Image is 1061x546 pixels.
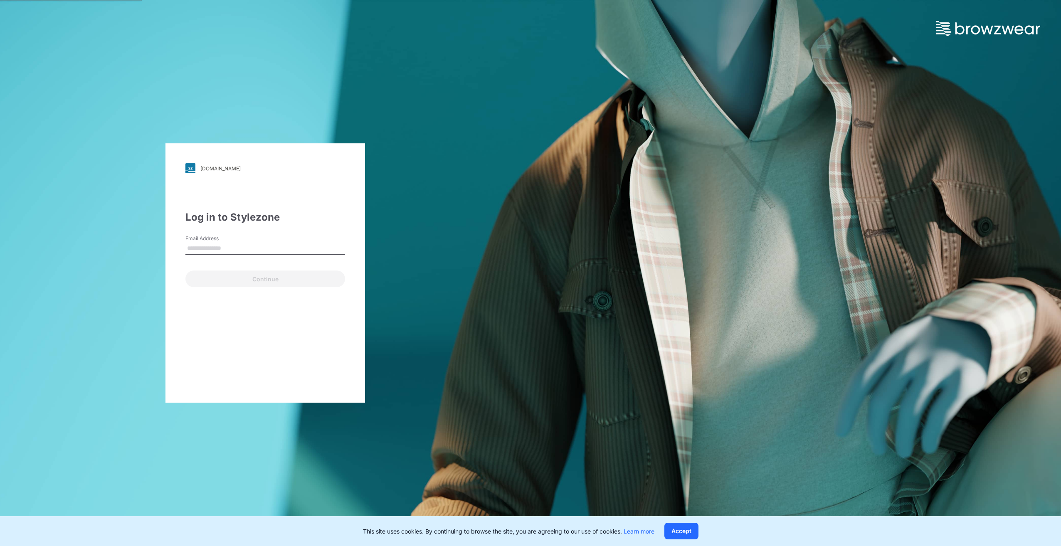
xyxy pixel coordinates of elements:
button: Accept [664,523,698,539]
label: Email Address [185,235,244,242]
p: This site uses cookies. By continuing to browse the site, you are agreeing to our use of cookies. [363,527,654,536]
a: Learn more [624,528,654,535]
img: browzwear-logo.73288ffb.svg [936,21,1040,36]
div: Log in to Stylezone [185,210,345,225]
div: [DOMAIN_NAME] [200,165,241,172]
img: svg+xml;base64,PHN2ZyB3aWR0aD0iMjgiIGhlaWdodD0iMjgiIHZpZXdCb3g9IjAgMCAyOCAyOCIgZmlsbD0ibm9uZSIgeG... [185,163,195,173]
a: [DOMAIN_NAME] [185,163,345,173]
